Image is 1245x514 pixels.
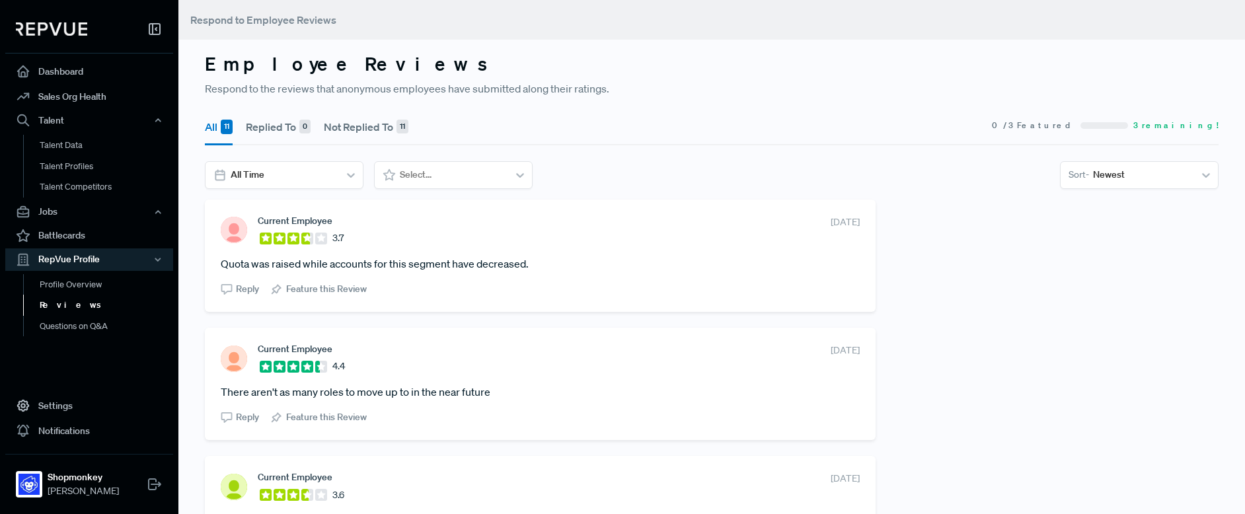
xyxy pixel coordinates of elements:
a: Notifications [5,418,173,443]
span: Reply [236,410,259,424]
img: RepVue [16,22,87,36]
div: 11 [396,120,408,134]
a: Settings [5,393,173,418]
a: Sales Org Health [5,84,173,109]
button: RepVue Profile [5,248,173,271]
span: Current Employee [258,472,332,482]
button: Not Replied To 11 [324,108,408,145]
a: Profile Overview [23,274,191,295]
button: All 11 [205,108,233,145]
a: ShopmonkeyShopmonkey[PERSON_NAME] [5,454,173,503]
article: There aren't as many roles to move up to in the near future [221,384,860,400]
p: Respond to the reviews that anonymous employees have submitted along their ratings. [205,81,1219,96]
span: Current Employee [258,344,332,354]
span: [DATE] [831,215,860,229]
span: Reply [236,282,259,296]
a: Talent Competitors [23,176,191,198]
span: 3.6 [332,488,344,502]
a: Talent Data [23,135,191,156]
a: Reviews [23,295,191,316]
button: Talent [5,109,173,131]
span: 3.7 [332,231,344,245]
span: [PERSON_NAME] [48,484,119,498]
article: Quota was raised while accounts for this segment have decreased. [221,256,860,272]
span: 0 / 3 Featured [992,120,1075,131]
button: Replied To 0 [246,108,311,145]
span: Sort - [1069,168,1089,182]
img: Shopmonkey [19,474,40,495]
a: Questions on Q&A [23,316,191,337]
h3: Employee Reviews [205,53,1219,75]
span: 3 remaining! [1133,120,1219,131]
span: Respond to Employee Reviews [190,13,336,26]
span: Feature this Review [286,410,367,424]
a: Dashboard [5,59,173,84]
div: 0 [299,120,311,134]
button: Jobs [5,201,173,223]
span: Feature this Review [286,282,367,296]
span: [DATE] [831,344,860,357]
span: [DATE] [831,472,860,486]
a: Talent Profiles [23,156,191,177]
div: 11 [221,120,233,134]
span: Current Employee [258,215,332,226]
span: 4.4 [332,359,345,373]
a: Battlecards [5,223,173,248]
strong: Shopmonkey [48,470,119,484]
